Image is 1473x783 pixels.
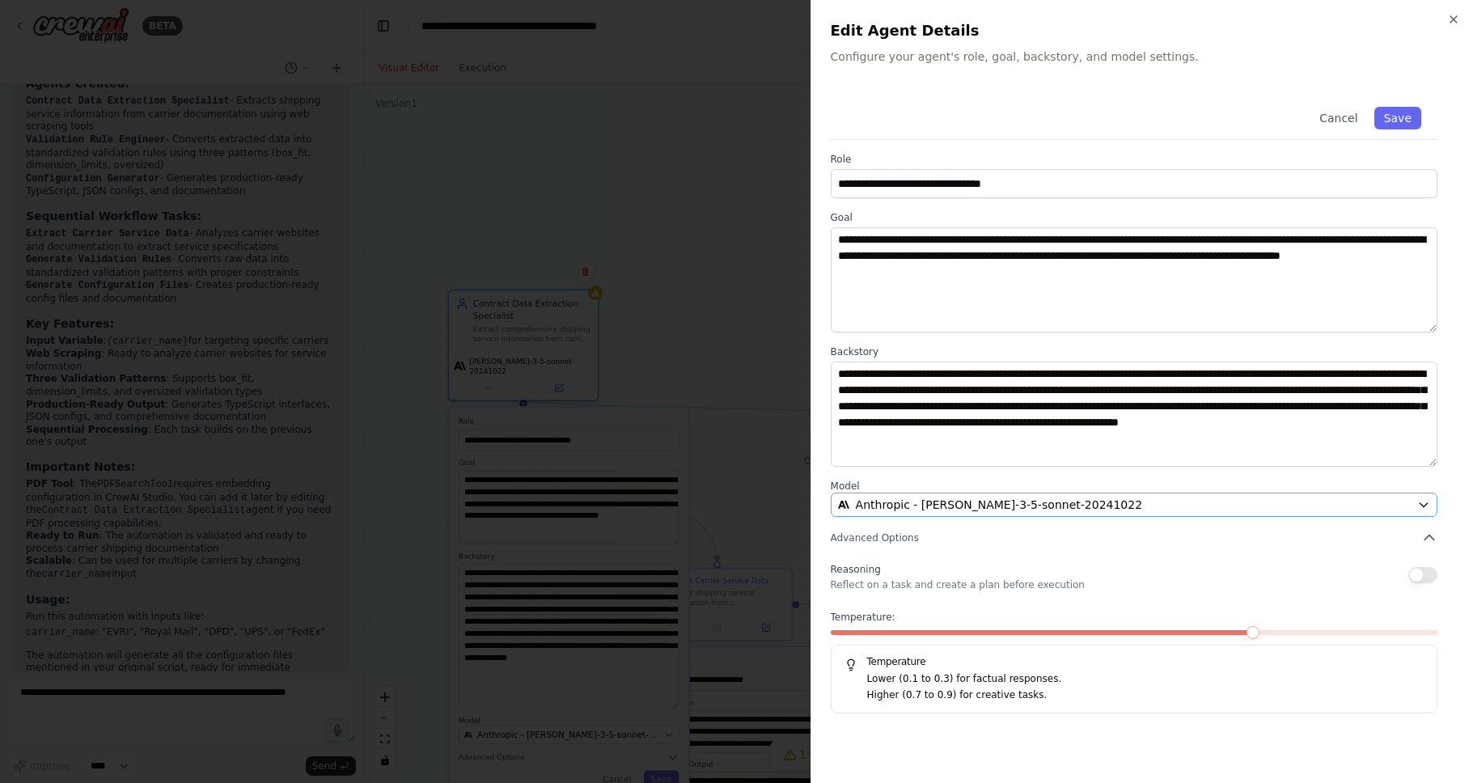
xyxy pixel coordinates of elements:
[831,493,1437,517] button: Anthropic - [PERSON_NAME]-3-5-sonnet-20241022
[831,211,1437,224] label: Goal
[831,19,1454,42] h2: Edit Agent Details
[831,611,895,624] span: Temperature:
[1374,107,1421,129] button: Save
[831,530,1437,546] button: Advanced Options
[831,578,1085,591] p: Reflect on a task and create a plan before execution
[856,497,1143,513] span: Anthropic - claude-3-5-sonnet-20241022
[831,480,1437,493] label: Model
[831,49,1454,65] p: Configure your agent's role, goal, backstory, and model settings.
[831,153,1437,166] label: Role
[1310,107,1367,129] button: Cancel
[867,671,1424,688] p: Lower (0.1 to 0.3) for factual responses.
[831,564,881,575] span: Reasoning
[831,345,1437,358] label: Backstory
[844,655,1424,668] h5: Temperature
[831,531,919,544] span: Advanced Options
[867,688,1424,704] p: Higher (0.7 to 0.9) for creative tasks.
